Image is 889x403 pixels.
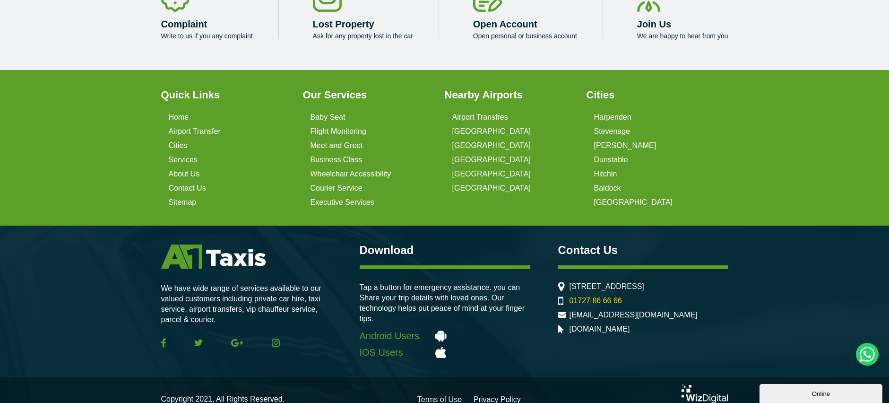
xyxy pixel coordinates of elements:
[452,184,531,193] a: [GEOGRAPHIC_DATA]
[360,347,530,358] a: IOS Users
[570,297,622,305] a: 01727 86 66 66
[169,141,188,150] a: Cities
[452,113,508,122] a: Airport Transfres
[594,141,656,150] a: [PERSON_NAME]
[311,113,345,122] a: Baby Seat
[311,184,363,193] a: Courier Service
[473,19,537,29] a: Open Account
[452,141,531,150] a: [GEOGRAPHIC_DATA]
[311,141,363,150] a: Meet and Greet
[169,113,189,122] a: Home
[231,339,243,347] img: Google Plus
[313,32,413,40] p: Ask for any property lost in the car
[594,170,617,178] a: Hitchin
[360,331,530,342] a: Android Users
[169,170,200,178] a: About Us
[161,89,292,101] h3: Quick Links
[169,127,221,136] a: Airport Transfer
[194,339,203,346] img: Twitter
[594,198,673,207] a: [GEOGRAPHIC_DATA]
[445,89,575,101] h3: Nearby Airports
[161,32,253,40] p: Write to us if you any complaint
[452,127,531,136] a: [GEOGRAPHIC_DATA]
[161,283,331,325] p: We have wide range of services available to our valued customers including private car hire, taxi...
[594,127,630,136] a: Stevenage
[570,325,630,333] a: [DOMAIN_NAME]
[570,311,698,319] a: [EMAIL_ADDRESS][DOMAIN_NAME]
[594,184,621,193] a: Baldock
[169,156,198,164] a: Services
[360,282,530,324] p: Tap a button for emergency assistance. you can Share your trip details with loved ones. Our techn...
[272,339,280,347] img: Instagram
[169,198,197,207] a: Sitemap
[161,338,166,348] img: Facebook
[161,19,207,29] a: Complaint
[303,89,433,101] h3: Our Services
[558,245,728,256] h3: Contact Us
[760,382,884,403] iframe: chat widget
[311,127,366,136] a: Flight Monitoring
[311,170,391,178] a: Wheelchair Accessibility
[313,19,374,29] a: Lost Property
[637,32,728,40] p: We are happy to hear from you
[311,198,374,207] a: Executive Services
[360,245,530,256] h3: Download
[452,170,531,178] a: [GEOGRAPHIC_DATA]
[169,184,206,193] a: Contact Us
[452,156,531,164] a: [GEOGRAPHIC_DATA]
[637,19,671,29] a: Join Us
[311,156,362,164] a: Business Class
[594,156,628,164] a: Dunstable
[594,113,631,122] a: Harpenden
[558,282,728,291] li: [STREET_ADDRESS]
[161,245,266,269] img: A1 Taxis St Albans
[587,89,717,101] h3: Cities
[473,32,577,40] p: Open personal or business account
